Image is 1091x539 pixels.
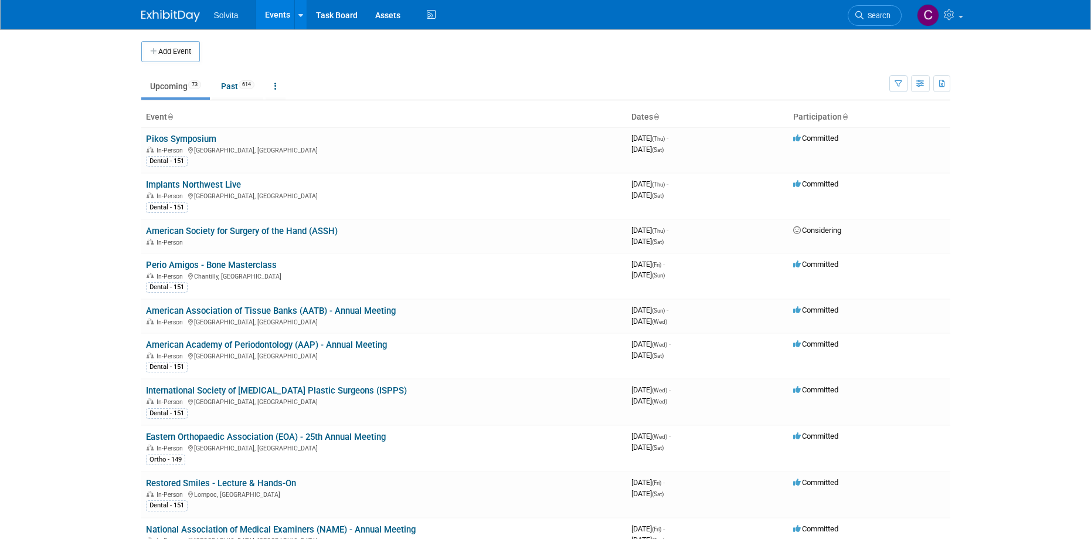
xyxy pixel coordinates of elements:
[146,191,622,200] div: [GEOGRAPHIC_DATA], [GEOGRAPHIC_DATA]
[146,271,622,280] div: Chantilly, [GEOGRAPHIC_DATA]
[631,134,668,143] span: [DATE]
[669,432,671,440] span: -
[146,396,622,406] div: [GEOGRAPHIC_DATA], [GEOGRAPHIC_DATA]
[146,385,407,396] a: International Society of [MEDICAL_DATA] Plastic Surgeons (ISPPS)
[652,228,665,234] span: (Thu)
[652,526,661,533] span: (Fri)
[793,524,838,533] span: Committed
[631,270,665,279] span: [DATE]
[788,107,950,127] th: Participation
[146,179,241,190] a: Implants Northwest Live
[842,112,848,121] a: Sort by Participation Type
[652,239,664,245] span: (Sat)
[146,202,188,213] div: Dental - 151
[652,135,665,142] span: (Thu)
[652,307,665,314] span: (Sun)
[147,147,154,152] img: In-Person Event
[669,340,671,348] span: -
[652,147,664,153] span: (Sat)
[146,260,277,270] a: Perio Amigos - Bone Masterclass
[146,489,622,499] div: Lompoc, [GEOGRAPHIC_DATA]
[652,272,665,279] span: (Sun)
[146,455,185,465] div: Ortho - 149
[652,480,661,486] span: (Fri)
[147,318,154,324] img: In-Person Event
[157,398,186,406] span: In-Person
[652,387,667,394] span: (Wed)
[652,192,664,199] span: (Sat)
[147,491,154,497] img: In-Person Event
[157,273,186,280] span: In-Person
[667,306,668,314] span: -
[141,41,200,62] button: Add Event
[652,262,661,268] span: (Fri)
[793,385,838,394] span: Committed
[146,362,188,372] div: Dental - 151
[627,107,788,127] th: Dates
[663,524,665,533] span: -
[793,226,841,235] span: Considering
[631,191,664,199] span: [DATE]
[631,489,664,498] span: [DATE]
[652,491,664,497] span: (Sat)
[146,524,416,535] a: National Association of Medical Examiners (NAME) - Annual Meeting
[147,239,154,245] img: In-Person Event
[157,318,186,326] span: In-Person
[146,432,386,442] a: Eastern Orthopaedic Association (EOA) - 25th Annual Meeting
[652,445,664,451] span: (Sat)
[793,134,838,143] span: Committed
[146,340,387,350] a: American Academy of Periodontology (AAP) - Annual Meeting
[669,385,671,394] span: -
[146,306,396,316] a: American Association of Tissue Banks (AATB) - Annual Meeting
[146,478,296,489] a: Restored Smiles - Lecture & Hands-On
[146,408,188,419] div: Dental - 151
[146,351,622,360] div: [GEOGRAPHIC_DATA], [GEOGRAPHIC_DATA]
[793,179,838,188] span: Committed
[793,478,838,487] span: Committed
[864,11,891,20] span: Search
[157,445,186,452] span: In-Person
[146,156,188,167] div: Dental - 151
[147,398,154,404] img: In-Person Event
[188,80,201,89] span: 73
[652,398,667,405] span: (Wed)
[652,341,667,348] span: (Wed)
[146,145,622,154] div: [GEOGRAPHIC_DATA], [GEOGRAPHIC_DATA]
[167,112,173,121] a: Sort by Event Name
[147,445,154,450] img: In-Person Event
[631,260,665,269] span: [DATE]
[146,443,622,452] div: [GEOGRAPHIC_DATA], [GEOGRAPHIC_DATA]
[631,351,664,360] span: [DATE]
[631,145,664,154] span: [DATE]
[652,352,664,359] span: (Sat)
[631,443,664,452] span: [DATE]
[157,147,186,154] span: In-Person
[147,192,154,198] img: In-Person Event
[141,10,200,22] img: ExhibitDay
[146,317,622,326] div: [GEOGRAPHIC_DATA], [GEOGRAPHIC_DATA]
[793,260,838,269] span: Committed
[917,4,939,26] img: Cindy Miller
[667,179,668,188] span: -
[157,192,186,200] span: In-Person
[631,432,671,440] span: [DATE]
[667,226,668,235] span: -
[147,273,154,279] img: In-Person Event
[652,181,665,188] span: (Thu)
[631,317,667,326] span: [DATE]
[631,179,668,188] span: [DATE]
[652,433,667,440] span: (Wed)
[157,352,186,360] span: In-Person
[663,478,665,487] span: -
[652,318,667,325] span: (Wed)
[212,75,263,97] a: Past614
[631,306,668,314] span: [DATE]
[631,396,667,405] span: [DATE]
[631,340,671,348] span: [DATE]
[631,237,664,246] span: [DATE]
[631,524,665,533] span: [DATE]
[157,239,186,246] span: In-Person
[141,75,210,97] a: Upcoming73
[848,5,902,26] a: Search
[653,112,659,121] a: Sort by Start Date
